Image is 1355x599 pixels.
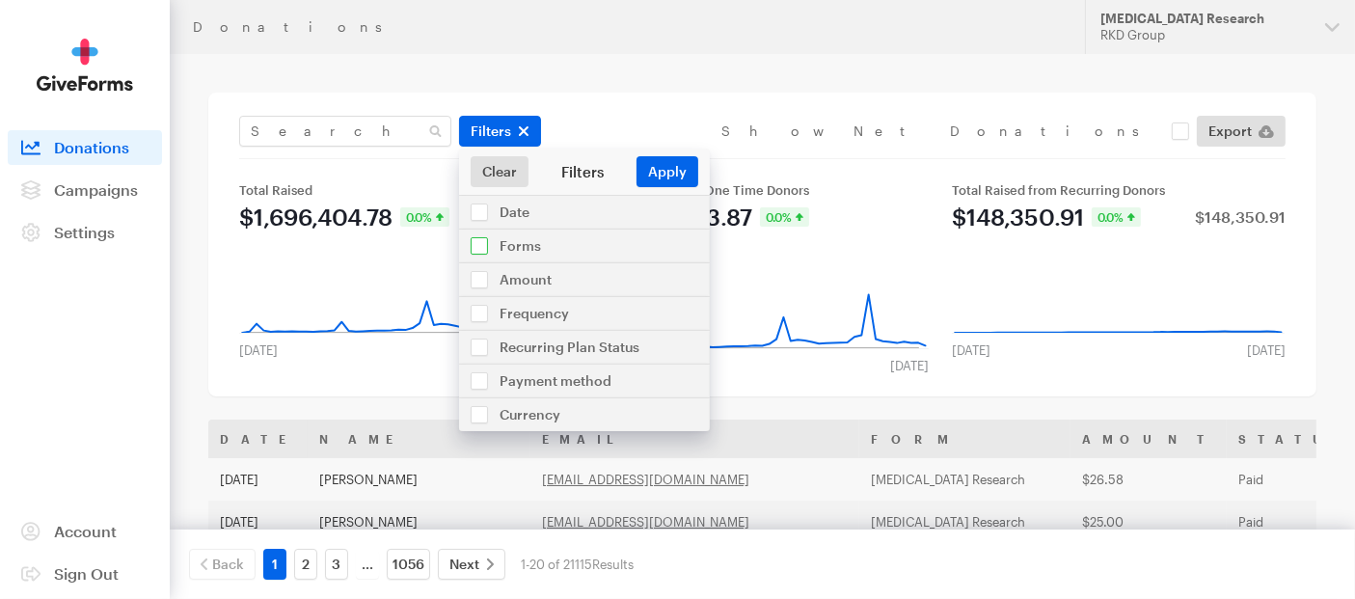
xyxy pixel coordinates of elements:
[859,420,1070,458] th: Form
[228,342,289,358] div: [DATE]
[54,564,119,583] span: Sign Out
[54,223,115,241] span: Settings
[592,557,634,572] span: Results
[952,205,1084,229] div: $148,350.91
[530,420,859,458] th: Email
[325,549,348,580] a: 3
[308,458,530,501] td: [PERSON_NAME]
[521,549,634,580] div: 1-20 of 21115
[859,501,1070,543] td: [MEDICAL_DATA] Research
[37,39,133,92] img: GiveForms
[239,116,451,147] input: Search Name & Email
[400,207,449,227] div: 0.0%
[8,557,162,591] a: Sign Out
[294,549,317,580] a: 2
[8,130,162,165] a: Donations
[952,182,1286,198] div: Total Raised from Recurring Donors
[1070,458,1227,501] td: $26.58
[879,358,940,373] div: [DATE]
[54,138,129,156] span: Donations
[542,472,749,487] a: [EMAIL_ADDRESS][DOMAIN_NAME]
[528,162,637,181] div: Filters
[760,207,809,227] div: 0.0%
[1197,116,1286,147] a: Export
[542,514,749,530] a: [EMAIL_ADDRESS][DOMAIN_NAME]
[8,215,162,250] a: Settings
[637,156,698,187] button: Apply
[208,458,308,501] td: [DATE]
[940,342,1002,358] div: [DATE]
[596,182,930,198] div: Total Raised from One Time Donors
[208,501,308,543] td: [DATE]
[387,549,430,580] a: 1056
[1100,11,1310,27] div: [MEDICAL_DATA] Research
[449,553,479,576] span: Next
[8,173,162,207] a: Campaigns
[1195,209,1286,225] div: $148,350.91
[8,514,162,549] a: Account
[1070,501,1227,543] td: $25.00
[208,420,308,458] th: Date
[1070,420,1227,458] th: Amount
[308,501,530,543] td: [PERSON_NAME]
[471,120,511,143] span: Filters
[1235,342,1297,358] div: [DATE]
[239,205,393,229] div: $1,696,404.78
[1100,27,1310,43] div: RKD Group
[1092,207,1141,227] div: 0.0%
[54,522,117,540] span: Account
[1208,120,1252,143] span: Export
[239,182,573,198] div: Total Raised
[438,549,505,580] a: Next
[308,420,530,458] th: Name
[859,458,1070,501] td: [MEDICAL_DATA] Research
[471,156,528,187] a: Clear
[54,180,138,199] span: Campaigns
[459,116,541,147] button: Filters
